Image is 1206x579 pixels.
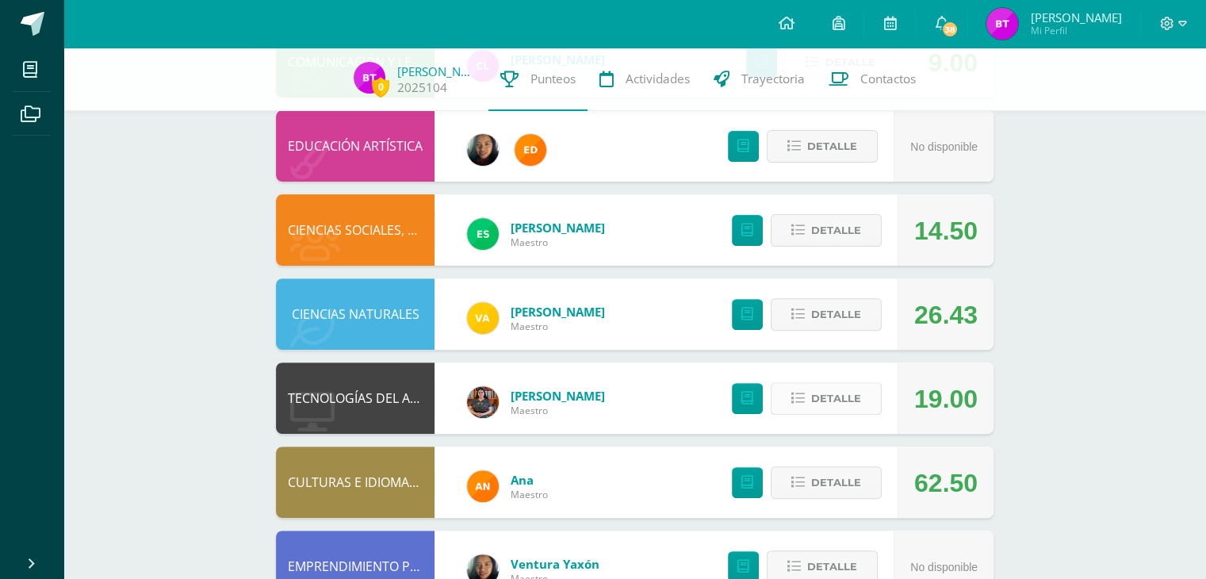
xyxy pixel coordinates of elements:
[741,71,805,87] span: Trayectoria
[807,132,857,161] span: Detalle
[467,134,499,166] img: 8175af1d143b9940f41fde7902e8cac3.png
[511,236,605,249] span: Maestro
[817,48,928,111] a: Contactos
[986,8,1018,40] img: 464e16369c82ee0c6b5a4088b02c148d.png
[811,468,861,497] span: Detalle
[354,62,385,94] img: 464e16369c82ee0c6b5a4088b02c148d.png
[771,466,882,499] button: Detalle
[910,561,978,573] span: No disponible
[914,363,978,435] div: 19.00
[511,320,605,333] span: Maestro
[276,194,435,266] div: CIENCIAS SOCIALES, FORMACIÓN CIUDADANA E INTERCULTURALIDAD
[515,134,546,166] img: ed927125212876238b0630303cb5fd71.png
[771,382,882,415] button: Detalle
[511,404,605,417] span: Maestro
[276,362,435,434] div: TECNOLOGÍAS DEL APRENDIZAJE Y LA COMUNICACIÓN
[914,447,978,519] div: 62.50
[276,278,435,350] div: CIENCIAS NATURALES
[397,63,477,79] a: [PERSON_NAME]
[467,302,499,334] img: ee14f5f4b494e826f4c79b14e8076283.png
[811,384,861,413] span: Detalle
[467,470,499,502] img: fc6731ddebfef4a76f049f6e852e62c4.png
[588,48,702,111] a: Actividades
[511,472,548,488] a: Ana
[276,110,435,182] div: EDUCACIÓN ARTÍSTICA
[914,195,978,266] div: 14.50
[397,79,447,96] a: 2025104
[771,214,882,247] button: Detalle
[511,220,605,236] a: [PERSON_NAME]
[488,48,588,111] a: Punteos
[702,48,817,111] a: Trayectoria
[910,140,978,153] span: No disponible
[467,386,499,418] img: 60a759e8b02ec95d430434cf0c0a55c7.png
[811,216,861,245] span: Detalle
[626,71,690,87] span: Actividades
[860,71,916,87] span: Contactos
[276,447,435,518] div: CULTURAS E IDIOMAS MAYAS, GARÍFUNA O XINCA
[530,71,576,87] span: Punteos
[1030,10,1121,25] span: [PERSON_NAME]
[511,556,599,572] a: Ventura Yaxón
[914,279,978,351] div: 26.43
[1030,24,1121,37] span: Mi Perfil
[811,300,861,329] span: Detalle
[511,388,605,404] a: [PERSON_NAME]
[511,304,605,320] a: [PERSON_NAME]
[771,298,882,331] button: Detalle
[511,488,548,501] span: Maestro
[941,21,959,38] span: 38
[767,130,878,163] button: Detalle
[372,77,389,97] span: 0
[467,218,499,250] img: 939e0df7120919b162cfef223d24a313.png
